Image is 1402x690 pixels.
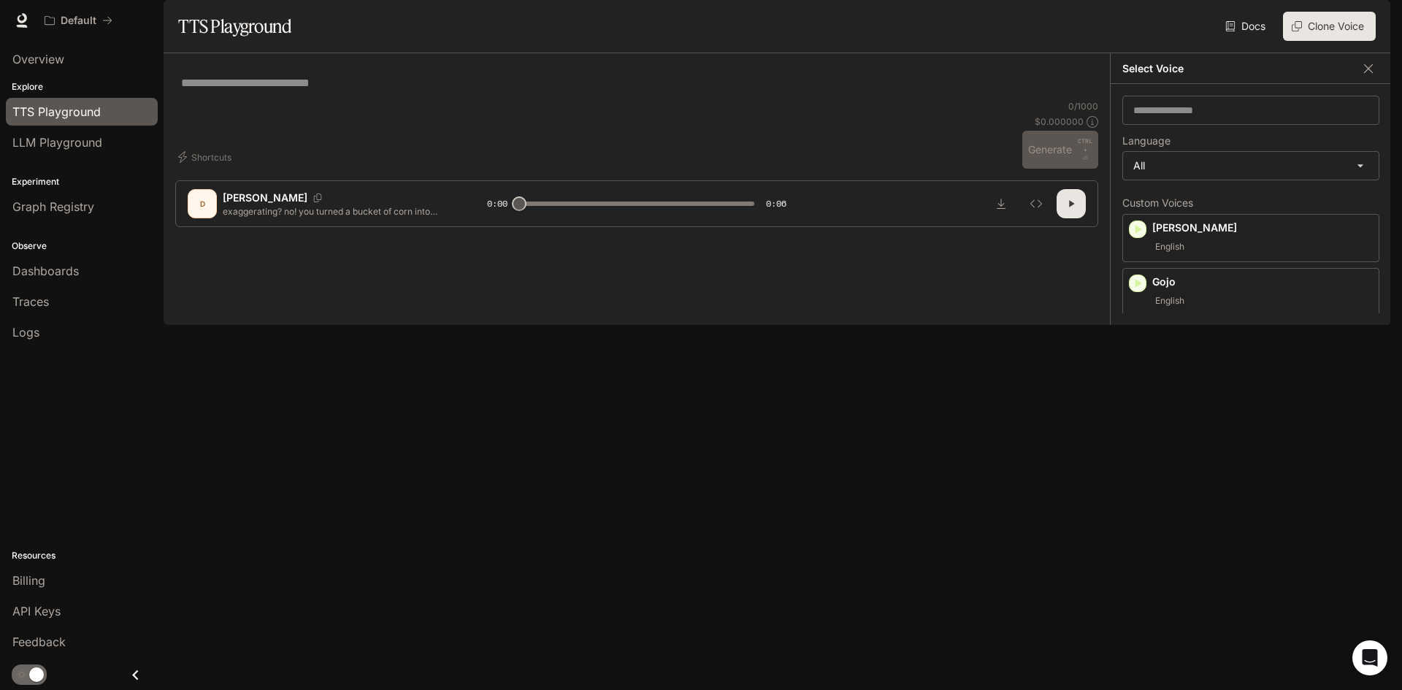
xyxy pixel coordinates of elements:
span: 0:00 [487,196,507,211]
h1: TTS Playground [178,12,291,41]
button: Copy Voice ID [307,193,328,202]
div: All [1123,152,1379,180]
p: exaggerating? no! you turned a bucket of corn into something obscene. i won’t go back with you! [223,205,452,218]
p: Language [1122,136,1171,146]
button: Inspect [1022,189,1051,218]
button: Clone Voice [1283,12,1376,41]
p: Gojo [1152,275,1373,289]
span: English [1152,238,1187,256]
p: Default [61,15,96,27]
div: D [191,192,214,215]
p: [PERSON_NAME] [223,191,307,205]
button: Download audio [987,189,1016,218]
span: 0:06 [766,196,786,211]
button: Shortcuts [175,145,237,169]
p: $ 0.000000 [1035,115,1084,128]
button: All workspaces [38,6,119,35]
span: English [1152,292,1187,310]
p: [PERSON_NAME] [1152,221,1373,235]
p: Custom Voices [1122,198,1379,208]
a: Docs [1222,12,1271,41]
p: 0 / 1000 [1068,100,1098,112]
div: Open Intercom Messenger [1352,640,1387,675]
